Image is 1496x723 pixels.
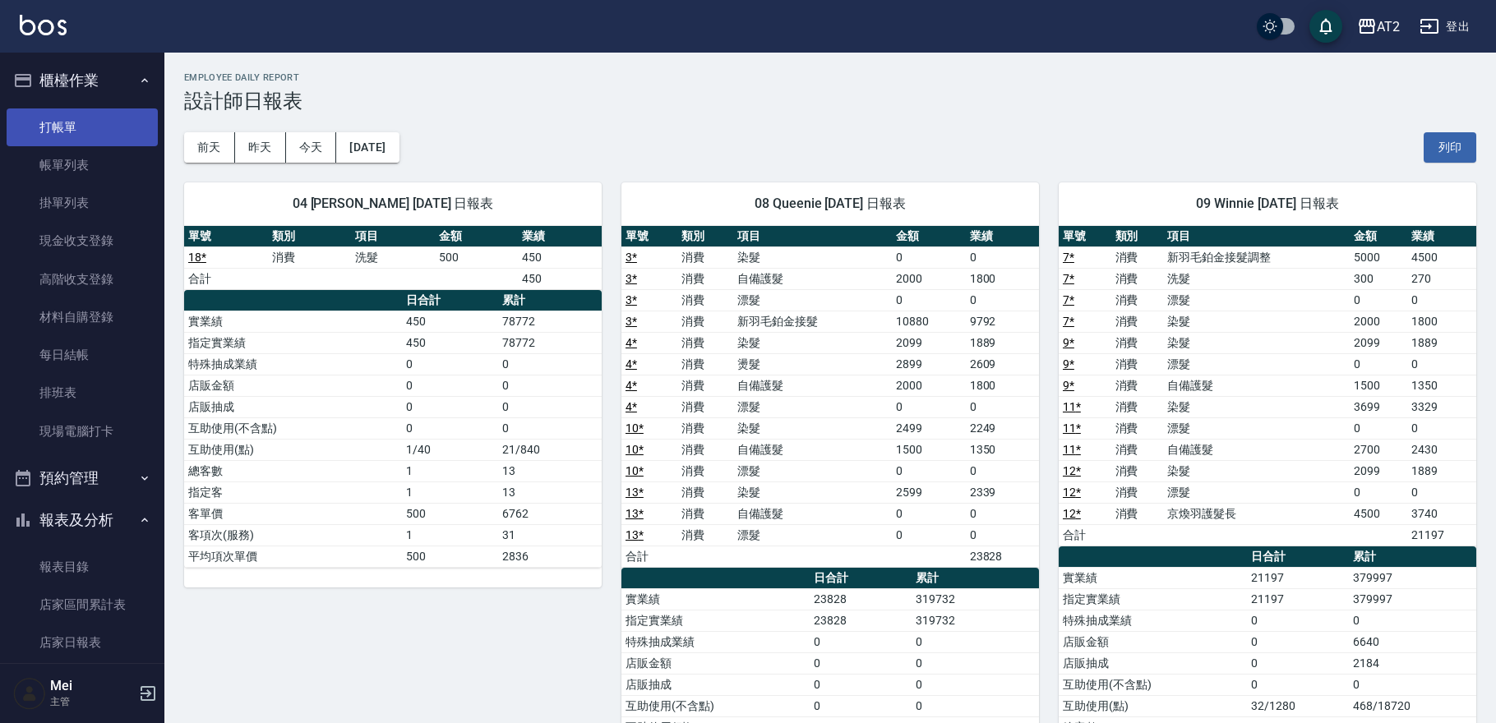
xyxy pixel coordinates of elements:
[1247,652,1349,674] td: 0
[892,524,965,546] td: 0
[7,59,158,102] button: 櫃檯作業
[733,246,892,268] td: 染髮
[733,311,892,332] td: 新羽毛鉑金接髮
[733,226,892,247] th: 項目
[1059,524,1111,546] td: 合計
[966,246,1039,268] td: 0
[966,311,1039,332] td: 9792
[1111,460,1164,481] td: 消費
[498,503,602,524] td: 6762
[1247,546,1349,568] th: 日合計
[7,457,158,500] button: 預約管理
[1350,246,1407,268] td: 5000
[912,652,1039,674] td: 0
[1247,674,1349,695] td: 0
[1350,353,1407,375] td: 0
[912,674,1039,695] td: 0
[733,460,892,481] td: 漂髮
[184,503,402,524] td: 客單價
[1407,375,1475,396] td: 1350
[966,417,1039,439] td: 2249
[966,332,1039,353] td: 1889
[1059,226,1476,546] table: a dense table
[810,674,912,695] td: 0
[7,298,158,336] a: 材料自購登錄
[351,226,435,247] th: 項目
[7,586,158,624] a: 店家區間累計表
[1111,481,1164,503] td: 消費
[498,375,602,396] td: 0
[1059,226,1111,247] th: 單號
[1407,481,1475,503] td: 0
[677,268,733,289] td: 消費
[621,610,810,631] td: 指定實業績
[1111,396,1164,417] td: 消費
[402,524,498,546] td: 1
[966,460,1039,481] td: 0
[892,460,965,481] td: 0
[1247,588,1349,610] td: 21197
[402,311,498,332] td: 450
[184,311,402,332] td: 實業績
[184,546,402,567] td: 平均項次單價
[402,332,498,353] td: 450
[1163,226,1350,247] th: 項目
[184,439,402,460] td: 互助使用(點)
[1163,289,1350,311] td: 漂髮
[733,481,892,503] td: 染髮
[1163,332,1350,353] td: 染髮
[402,417,498,439] td: 0
[1247,695,1349,716] td: 32/1280
[7,662,158,700] a: 互助日報表
[1350,375,1407,396] td: 1500
[1350,311,1407,332] td: 2000
[810,568,912,589] th: 日合計
[1407,311,1475,332] td: 1800
[498,311,602,332] td: 78772
[1349,631,1476,652] td: 6640
[966,439,1039,460] td: 1350
[498,290,602,311] th: 累計
[184,72,1476,83] h2: Employee Daily Report
[1407,353,1475,375] td: 0
[810,652,912,674] td: 0
[621,226,1039,568] table: a dense table
[1059,631,1247,652] td: 店販金額
[1349,610,1476,631] td: 0
[677,396,733,417] td: 消費
[621,652,810,674] td: 店販金額
[733,353,892,375] td: 燙髮
[1163,396,1350,417] td: 染髮
[498,417,602,439] td: 0
[892,481,965,503] td: 2599
[1111,417,1164,439] td: 消費
[1163,439,1350,460] td: 自備護髮
[966,481,1039,503] td: 2339
[966,546,1039,567] td: 23828
[1407,396,1475,417] td: 3329
[621,674,810,695] td: 店販抽成
[1163,503,1350,524] td: 京煥羽護髮長
[892,353,965,375] td: 2899
[435,246,519,268] td: 500
[892,503,965,524] td: 0
[1247,610,1349,631] td: 0
[184,375,402,396] td: 店販金額
[402,396,498,417] td: 0
[20,15,67,35] img: Logo
[184,290,602,568] table: a dense table
[1350,439,1407,460] td: 2700
[621,631,810,652] td: 特殊抽成業績
[235,132,286,163] button: 昨天
[677,353,733,375] td: 消費
[733,268,892,289] td: 自備護髮
[402,481,498,503] td: 1
[912,631,1039,652] td: 0
[184,226,602,290] table: a dense table
[677,246,733,268] td: 消費
[621,546,677,567] td: 合計
[1413,12,1476,42] button: 登出
[966,524,1039,546] td: 0
[810,588,912,610] td: 23828
[1111,439,1164,460] td: 消費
